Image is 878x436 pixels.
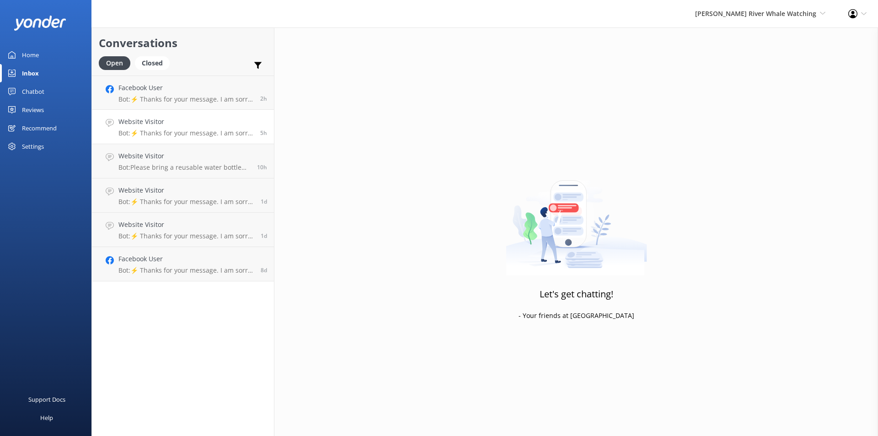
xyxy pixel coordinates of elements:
[118,83,253,93] h4: Facebook User
[92,213,274,247] a: Website VisitorBot:⚡ Thanks for your message. I am sorry I don't have that answer for you. You're...
[506,161,647,275] img: artwork of a man stealing a conversation from at giant smartphone
[118,151,250,161] h4: Website Visitor
[92,178,274,213] a: Website VisitorBot:⚡ Thanks for your message. I am sorry I don't have that answer for you. You're...
[92,75,274,110] a: Facebook UserBot:⚡ Thanks for your message. I am sorry I don't have that answer for you. You're w...
[118,266,254,275] p: Bot: ⚡ Thanks for your message. I am sorry I don't have that answer for you. You're welcome to ke...
[118,129,253,137] p: Bot: ⚡ Thanks for your message. I am sorry I don't have that answer for you. You're welcome to ke...
[261,198,267,205] span: Oct 14 2025 10:43am (UTC -07:00) America/Tijuana
[22,46,39,64] div: Home
[118,198,254,206] p: Bot: ⚡ Thanks for your message. I am sorry I don't have that answer for you. You're welcome to ke...
[118,185,254,195] h4: Website Visitor
[22,137,44,156] div: Settings
[40,409,53,427] div: Help
[99,34,267,52] h2: Conversations
[261,266,267,274] span: Oct 07 2025 02:01pm (UTC -07:00) America/Tijuana
[118,117,253,127] h4: Website Visitor
[28,390,65,409] div: Support Docs
[92,247,274,281] a: Facebook UserBot:⚡ Thanks for your message. I am sorry I don't have that answer for you. You're w...
[99,58,135,68] a: Open
[22,101,44,119] div: Reviews
[22,64,39,82] div: Inbox
[99,56,130,70] div: Open
[135,58,174,68] a: Closed
[118,95,253,103] p: Bot: ⚡ Thanks for your message. I am sorry I don't have that answer for you. You're welcome to ke...
[260,129,267,137] span: Oct 15 2025 10:04am (UTC -07:00) America/Tijuana
[261,232,267,240] span: Oct 13 2025 10:07pm (UTC -07:00) America/Tijuana
[118,232,254,240] p: Bot: ⚡ Thanks for your message. I am sorry I don't have that answer for you. You're welcome to ke...
[695,9,816,18] span: [PERSON_NAME] River Whale Watching
[118,163,250,172] p: Bot: Please bring a reusable water bottle (we have a water refill station!), an extra layer of cl...
[257,163,267,171] span: Oct 15 2025 05:00am (UTC -07:00) America/Tijuana
[118,254,254,264] h4: Facebook User
[92,144,274,178] a: Website VisitorBot:Please bring a reusable water bottle (we have a water refill station!), an ext...
[540,287,613,301] h3: Let's get chatting!
[118,220,254,230] h4: Website Visitor
[260,95,267,102] span: Oct 15 2025 01:02pm (UTC -07:00) America/Tijuana
[22,82,44,101] div: Chatbot
[519,311,634,321] p: - Your friends at [GEOGRAPHIC_DATA]
[92,110,274,144] a: Website VisitorBot:⚡ Thanks for your message. I am sorry I don't have that answer for you. You're...
[14,16,66,31] img: yonder-white-logo.png
[135,56,170,70] div: Closed
[22,119,57,137] div: Recommend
